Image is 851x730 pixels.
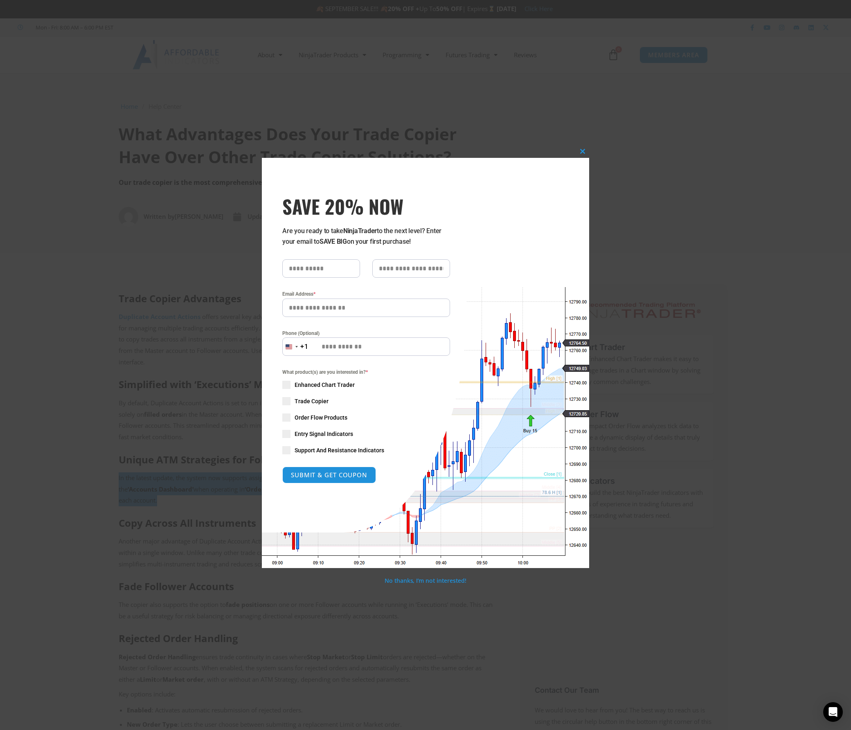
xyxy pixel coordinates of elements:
[282,290,450,298] label: Email Address
[282,467,376,483] button: SUBMIT & GET COUPON
[282,413,450,422] label: Order Flow Products
[282,368,450,376] span: What product(s) are you interested in?
[282,226,450,247] p: Are you ready to take to the next level? Enter your email to on your first purchase!
[282,430,450,438] label: Entry Signal Indicators
[295,381,355,389] span: Enhanced Chart Trader
[295,413,347,422] span: Order Flow Products
[282,329,450,337] label: Phone (Optional)
[385,577,466,584] a: No thanks, I’m not interested!
[300,341,308,352] div: +1
[282,397,450,405] label: Trade Copier
[282,337,308,356] button: Selected country
[282,381,450,389] label: Enhanced Chart Trader
[295,397,329,405] span: Trade Copier
[295,430,353,438] span: Entry Signal Indicators
[823,702,843,722] div: Open Intercom Messenger
[320,238,347,245] strong: SAVE BIG
[295,446,384,454] span: Support And Resistance Indicators
[343,227,377,235] strong: NinjaTrader
[282,195,450,218] span: SAVE 20% NOW
[282,446,450,454] label: Support And Resistance Indicators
